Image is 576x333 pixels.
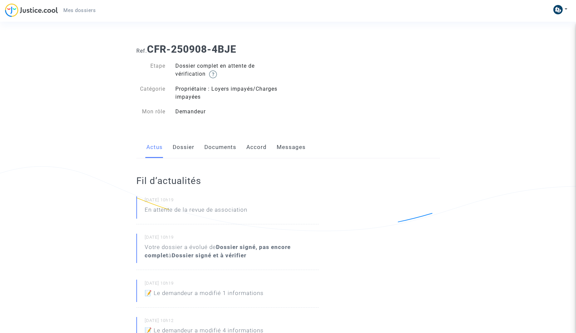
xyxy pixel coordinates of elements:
span: Ref. [136,48,147,54]
a: Dossier [173,136,194,158]
div: Etape [131,62,171,78]
h2: Fil d’actualités [136,175,319,187]
small: [DATE] 10h19 [145,197,319,206]
a: Accord [246,136,267,158]
b: CFR-250908-4BJE [147,43,236,55]
a: Messages [277,136,306,158]
div: Demandeur [170,108,288,116]
img: jc-logo.svg [5,3,58,17]
div: Dossier complet en attente de vérification [170,62,288,78]
div: Mon rôle [131,108,171,116]
p: En attente de la revue de association [145,206,247,217]
small: [DATE] 10h19 [145,280,319,289]
a: Actus [146,136,163,158]
small: [DATE] 10h19 [145,234,319,243]
b: Dossier signé et à vérifier [172,252,246,259]
div: Propriétaire : Loyers impayés/Charges impayées [170,85,288,101]
a: Documents [204,136,236,158]
span: Mes dossiers [63,7,96,13]
div: Catégorie [131,85,171,101]
small: [DATE] 10h12 [145,318,319,326]
a: Mes dossiers [58,5,101,15]
div: Votre dossier a évolué de à [145,243,319,260]
img: ACg8ocLcLBNET4YOX174kq-49zVKr-1-9ik8tzdyRBPV1ShTFAQRizlF=s96-c [553,5,563,14]
img: help.svg [209,70,217,78]
p: 📝 Le demandeur a modifié 1 informations [145,289,264,301]
b: Dossier signé, pas encore complet [145,244,291,259]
